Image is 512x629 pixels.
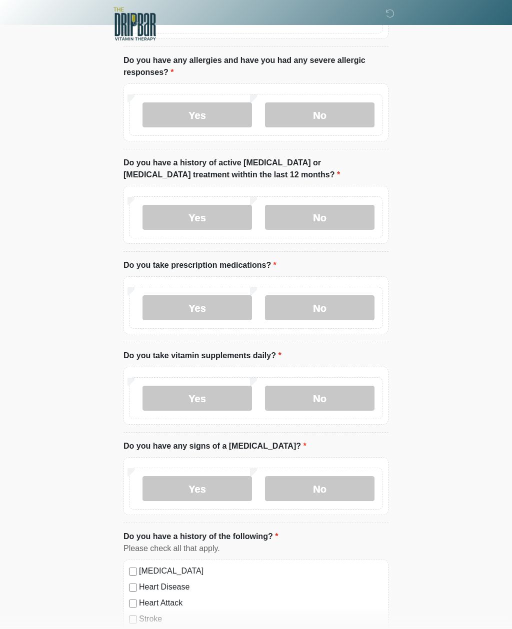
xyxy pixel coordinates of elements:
label: Do you have a history of the following? [123,531,278,543]
label: Do you have any allergies and have you had any severe allergic responses? [123,54,388,78]
label: Yes [142,386,252,411]
img: The DRIPBaR - Alamo Ranch SATX Logo [113,7,156,40]
label: Heart Disease [139,581,383,593]
label: Heart Attack [139,597,383,609]
label: [MEDICAL_DATA] [139,565,383,577]
label: Do you have any signs of a [MEDICAL_DATA]? [123,440,306,452]
input: [MEDICAL_DATA] [129,568,137,576]
label: Yes [142,205,252,230]
input: Heart Disease [129,584,137,592]
div: Please check all that apply. [123,543,388,555]
label: No [265,295,374,320]
label: Yes [142,295,252,320]
input: Stroke [129,616,137,624]
label: No [265,102,374,127]
label: Do you take prescription medications? [123,259,276,271]
label: No [265,476,374,501]
label: Do you have a history of active [MEDICAL_DATA] or [MEDICAL_DATA] treatment withtin the last 12 mo... [123,157,388,181]
label: Stroke [139,613,383,625]
input: Heart Attack [129,600,137,608]
label: No [265,386,374,411]
label: Yes [142,102,252,127]
label: Yes [142,476,252,501]
label: No [265,205,374,230]
label: Do you take vitamin supplements daily? [123,350,281,362]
